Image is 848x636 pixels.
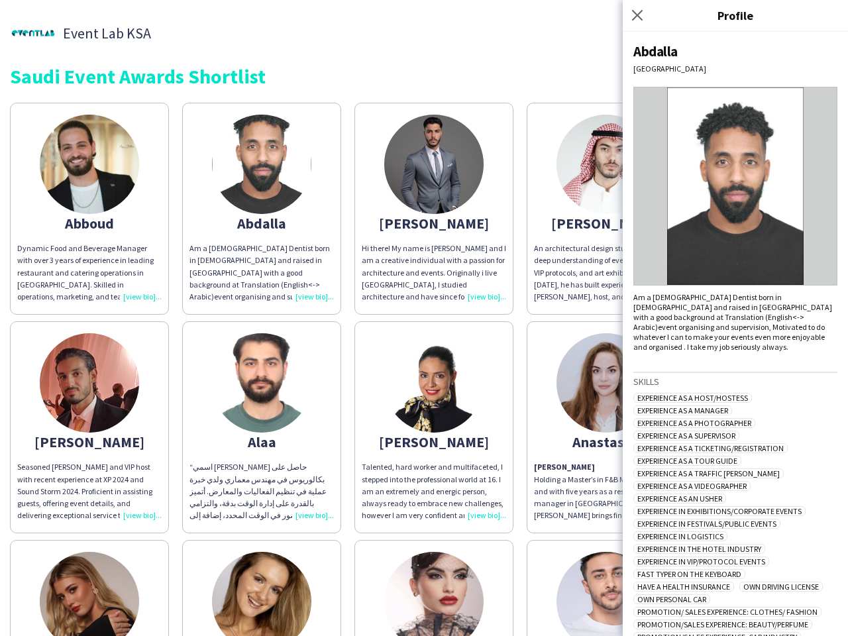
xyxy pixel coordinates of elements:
[633,64,837,74] div: [GEOGRAPHIC_DATA]
[633,594,710,604] span: Own Personal Car
[10,10,56,56] img: thumb-85986b4a-8f50-466f-a43c-0380fde86aba.jpg
[633,393,752,403] span: Experience as a Host/Hostess
[633,506,806,516] span: Experience in Exhibitions/Corporate Events
[633,292,837,352] div: Am a [DEMOGRAPHIC_DATA] Dentist born in [DEMOGRAPHIC_DATA] and raised in [GEOGRAPHIC_DATA] with a...
[633,556,769,566] span: Experience in VIP/Protocol Events
[633,87,837,286] img: Crew avatar or photo
[633,405,732,415] span: Experience as a Manager
[189,242,334,303] div: Am a [DEMOGRAPHIC_DATA] Dentist born in [DEMOGRAPHIC_DATA] and raised in [GEOGRAPHIC_DATA] with a...
[633,418,755,428] span: Experience as a Photographer
[212,333,311,433] img: thumb-68b48435490f3.jpg
[40,333,139,433] img: thumb-6744af5d67441.jpeg
[362,436,506,448] div: [PERSON_NAME]
[362,242,506,303] div: Hi there! My name is [PERSON_NAME] and I am a creative individual with a passion for architecture...
[362,461,506,521] div: Talented, hard worker and multifaceted, I stepped into the professional world at 16. I am an extr...
[633,544,765,554] span: Experience in The Hotel Industry
[384,333,484,433] img: thumb-65d4e661d93f9.jpg
[534,217,678,229] div: [PERSON_NAME]
[189,461,334,521] div: “اسمي [PERSON_NAME] حاصل على بكالوريوس في مهندس معماري ولدي خبرة عملية في تنظيم الفعاليات والمعار...
[189,436,334,448] div: Alaa
[633,531,727,541] span: Experience in Logistics
[633,607,821,617] span: Promotion/ Sales Experience: Clothes/ Fashion
[633,481,751,491] span: Experience as a Videographer
[633,456,741,466] span: Experience as a Tour Guide
[556,115,656,214] img: thumb-653f238d0ea2f.jpeg
[17,436,162,448] div: [PERSON_NAME]
[633,619,812,629] span: Promotion/Sales Experience: Beauty/Perfume
[633,494,726,503] span: Experience as an Usher
[633,443,788,453] span: Experience as a Ticketing/Registration
[17,461,162,521] div: Seasoned [PERSON_NAME] and VIP host with recent experience at XP 2024 and Sound Storm 2024. Profi...
[633,431,739,441] span: Experience as a Supervisor
[633,519,780,529] span: Experience in Festivals/Public Events
[633,582,734,592] span: Have a Health Insurance
[633,468,784,478] span: Experience as a Traffic [PERSON_NAME]
[556,333,656,433] img: thumb-68af0d94421ea.jpg
[384,115,484,214] img: thumb-66e41fb41ccb1.jpeg
[362,217,506,229] div: [PERSON_NAME]
[623,7,848,24] h3: Profile
[633,376,837,388] h3: Skills
[534,461,678,521] p: Holding a Master’s in F&B Management and with five years as a restaurant manager in [GEOGRAPHIC_D...
[40,115,139,214] img: thumb-68af0f41afaf8.jpeg
[534,436,678,448] div: Anastasiia
[17,242,162,303] div: Dynamic Food and Beverage Manager with over 3 years of experience in leading restaurant and cater...
[633,569,745,579] span: Fast typer on the keyboard
[534,462,595,472] strong: [PERSON_NAME]
[63,27,151,39] span: Event Lab KSA
[17,217,162,229] div: Abboud
[534,242,678,303] div: An architectural design student with a deep understanding of event atmospheres, VIP protocols, an...
[739,582,823,592] span: Own Driving License
[633,42,837,60] div: Abdalla
[10,66,838,86] div: Saudi Event Awards Shortlist
[212,115,311,214] img: thumb-f36f7e1b-8f5d-42c9-a8c6-52c82580244c.jpg
[189,217,334,229] div: Abdalla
